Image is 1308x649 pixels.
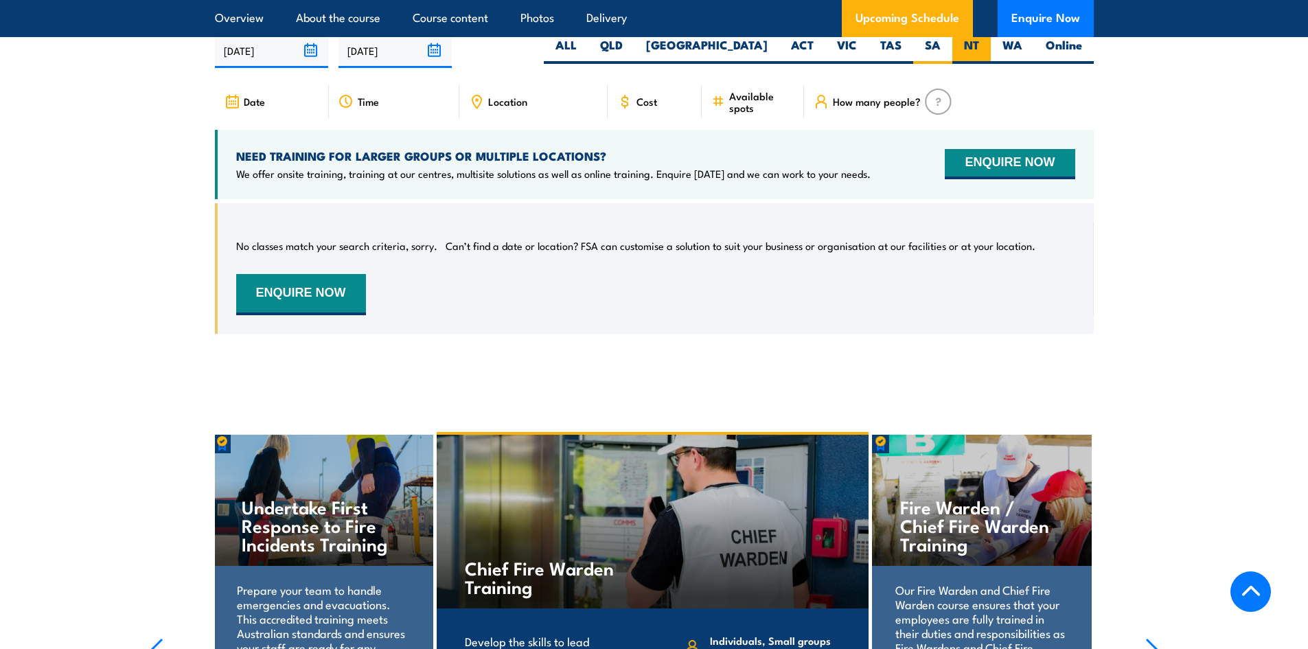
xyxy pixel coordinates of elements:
[588,37,634,64] label: QLD
[945,149,1075,179] button: ENQUIRE NOW
[488,95,527,107] span: Location
[869,37,913,64] label: TAS
[833,95,921,107] span: How many people?
[339,33,452,68] input: To date
[236,148,871,163] h4: NEED TRAINING FOR LARGER GROUPS OR MULTIPLE LOCATIONS?
[634,37,779,64] label: [GEOGRAPHIC_DATA]
[446,239,1035,253] p: Can’t find a date or location? FSA can customise a solution to suit your business or organisation...
[636,95,657,107] span: Cost
[236,167,871,181] p: We offer onsite training, training at our centres, multisite solutions as well as online training...
[236,239,437,253] p: No classes match your search criteria, sorry.
[242,497,404,553] h4: Undertake First Response to Fire Incidents Training
[779,37,825,64] label: ACT
[913,37,952,64] label: SA
[358,95,379,107] span: Time
[729,90,794,113] span: Available spots
[544,37,588,64] label: ALL
[991,37,1034,64] label: WA
[244,95,265,107] span: Date
[952,37,991,64] label: NT
[825,37,869,64] label: VIC
[900,497,1063,553] h4: Fire Warden / Chief Fire Warden Training
[236,274,366,315] button: ENQUIRE NOW
[215,33,328,68] input: From date
[1034,37,1094,64] label: Online
[465,558,626,595] h4: Chief Fire Warden Training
